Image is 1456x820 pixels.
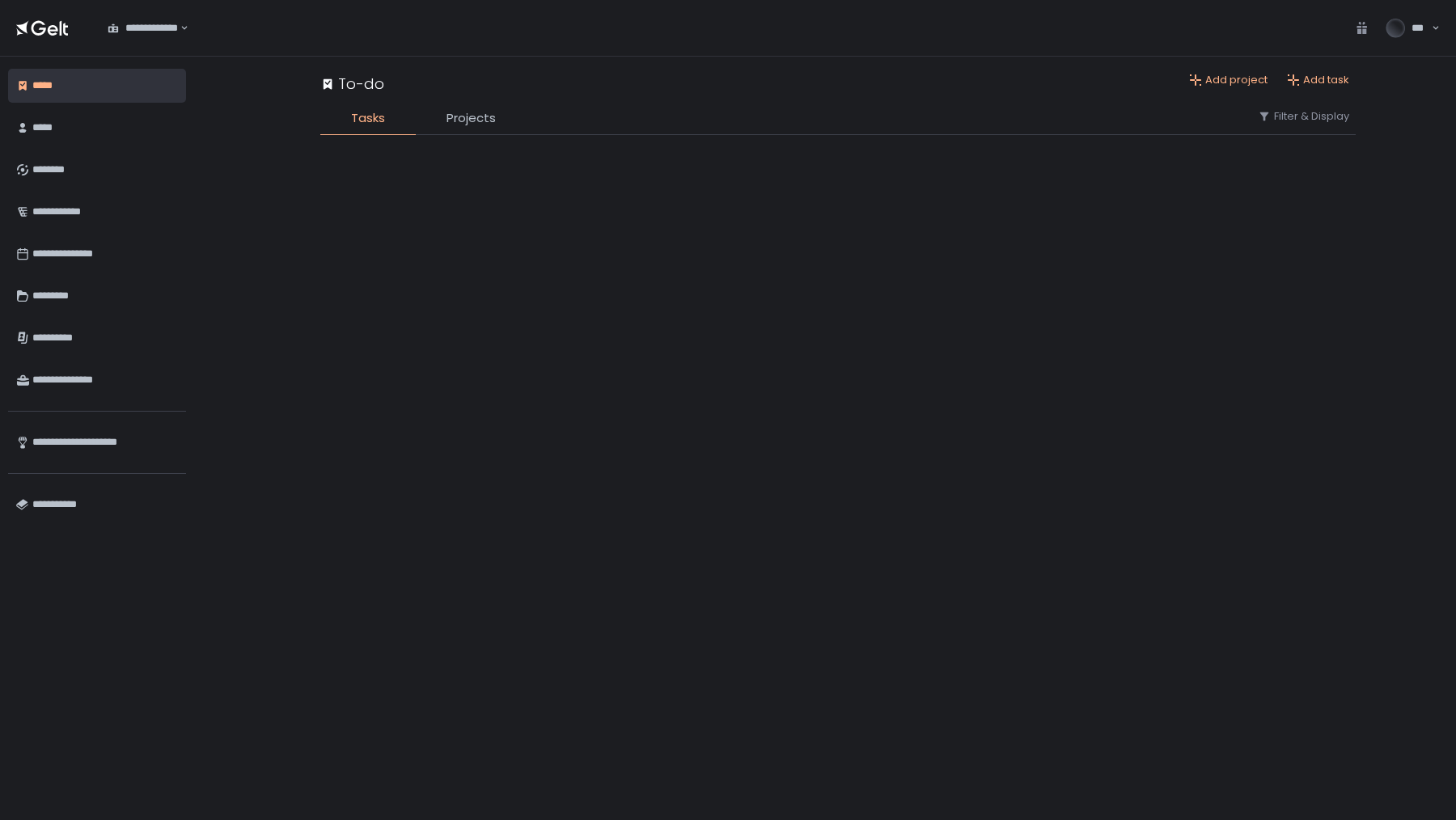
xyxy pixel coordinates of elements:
input: Search for option [178,20,179,36]
span: Projects [447,109,496,128]
button: Filter & Display [1258,109,1349,124]
button: Add project [1189,73,1268,87]
span: Tasks [351,109,385,128]
button: Add task [1287,73,1349,87]
div: To-do [320,73,384,95]
div: Search for option [97,11,188,45]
